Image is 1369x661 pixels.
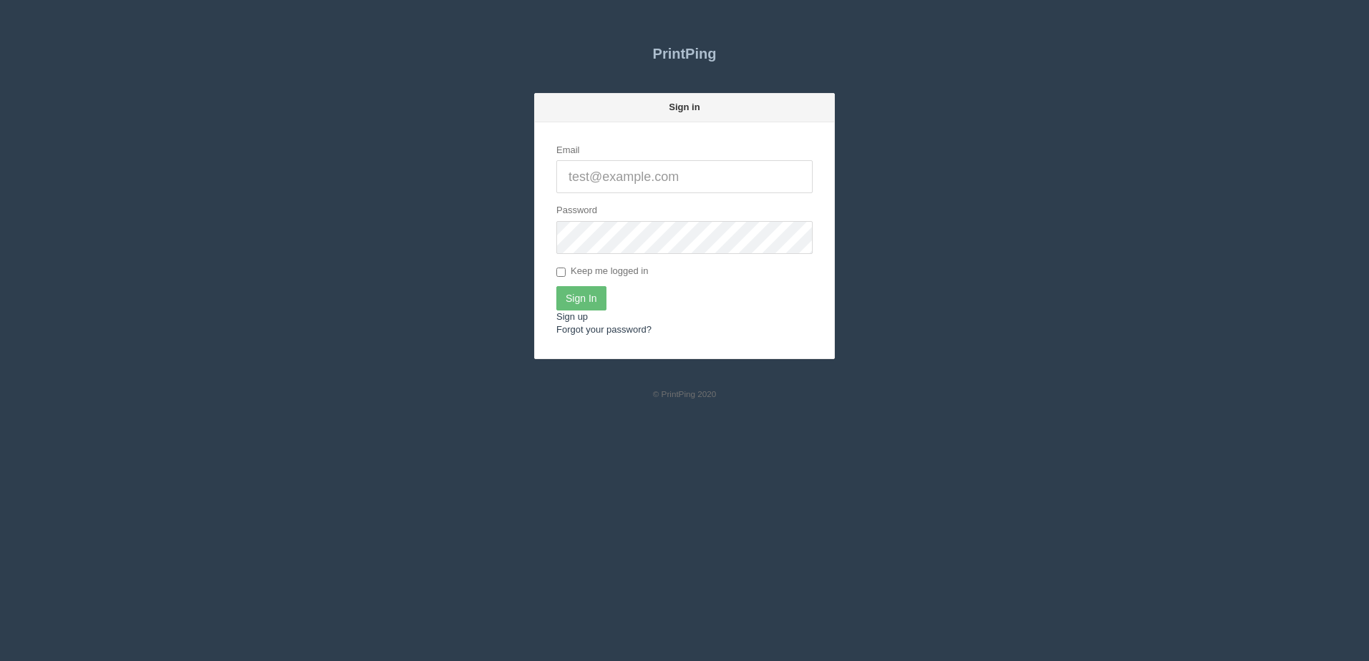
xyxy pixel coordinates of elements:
strong: Sign in [669,102,700,112]
label: Keep me logged in [556,265,648,279]
input: Keep me logged in [556,268,566,277]
a: PrintPing [534,36,835,72]
input: test@example.com [556,160,813,193]
a: Sign up [556,311,588,322]
input: Sign In [556,286,606,310]
a: Forgot your password? [556,324,652,335]
label: Password [556,204,597,217]
label: Email [556,144,580,157]
small: © PrintPing 2020 [653,389,717,398]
